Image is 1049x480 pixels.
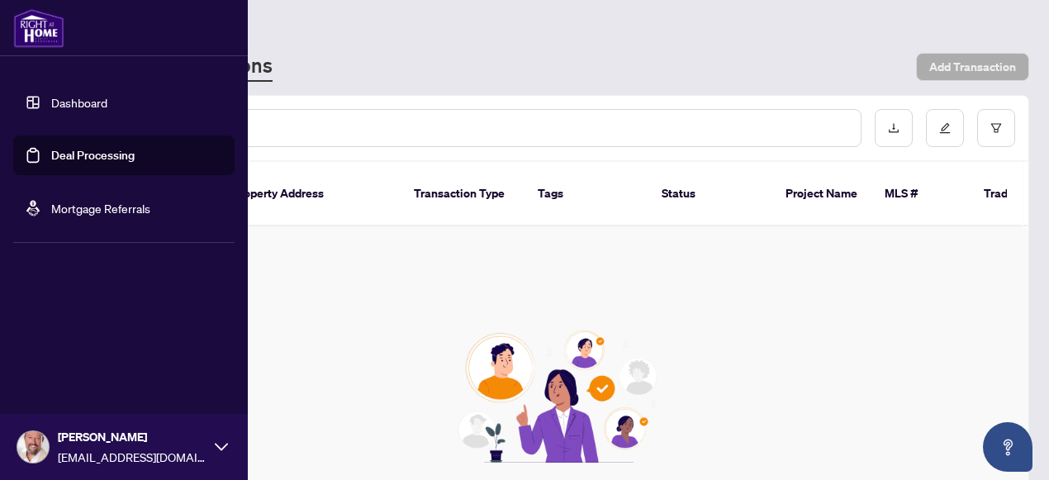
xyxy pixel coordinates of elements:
span: [EMAIL_ADDRESS][DOMAIN_NAME] [58,448,206,466]
button: filter [977,109,1015,147]
button: edit [926,109,964,147]
button: Open asap [983,422,1032,472]
th: Property Address [219,162,401,226]
img: Profile Icon [17,431,49,463]
a: Dashboard [51,95,107,110]
span: [PERSON_NAME] [58,428,206,446]
th: MLS # [871,162,971,226]
th: Transaction Type [401,162,524,226]
span: download [888,122,899,134]
th: Status [648,162,772,226]
th: Tags [524,162,648,226]
img: Null State Icon [451,330,664,463]
button: Add Transaction [916,53,1029,81]
button: download [875,109,913,147]
a: Deal Processing [51,148,135,163]
span: filter [990,122,1002,134]
img: logo [13,8,64,48]
th: Project Name [772,162,871,226]
span: edit [939,122,951,134]
a: Mortgage Referrals [51,201,150,216]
